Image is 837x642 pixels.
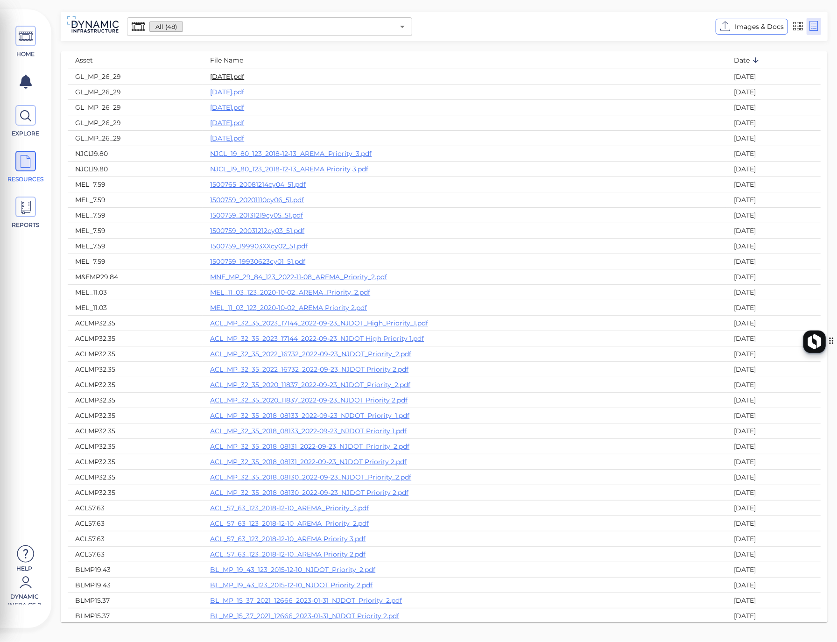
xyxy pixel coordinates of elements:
[726,331,821,346] td: [DATE]
[68,531,203,547] td: ACL57.63
[68,377,203,393] td: ACLMP32.35
[210,55,255,66] span: File Name
[735,21,784,32] span: Images & Docs
[68,331,203,346] td: ACLMP32.35
[726,316,821,331] td: [DATE]
[210,226,304,235] a: 1500759_20031212cy03_51.pdf
[68,223,203,238] td: MEL_7.59
[68,239,203,254] td: MEL_7.59
[6,221,46,229] span: REPORTS
[68,423,203,439] td: ACLMP32.35
[210,411,409,420] a: ACL_MP_32_35_2018_08133_2022-09-23_NJDOT_Priority_1.pdf
[210,427,407,435] a: ACL_MP_32_35_2018_08133_2022-09-23_NJDOT Priority 1.pdf
[210,565,375,574] a: BL_MP_19_43_123_2015-12-10_NJDOT_Priority_2.pdf
[68,439,203,454] td: ACLMP32.35
[396,20,409,33] button: Open
[68,99,203,115] td: GL_MP_26_29
[5,26,47,58] a: HOME
[6,175,46,183] span: RESOURCES
[210,519,369,528] a: ACL_57_63_123_2018-12-10_AREMA_Priority_2.pdf
[210,211,303,219] a: 1500759_20131219cy05_51.pdf
[210,180,306,189] a: 1500765_20081214cy04_51.pdf
[5,564,44,572] span: Help
[210,334,424,343] a: ACL_MP_32_35_2023_17144_2022-09-23_NJDOT High Priority 1.pdf
[68,393,203,408] td: ACLMP32.35
[210,288,370,296] a: MEL_11_03_123_2020-10-02_AREMA_Priority_2.pdf
[726,69,821,84] td: [DATE]
[210,381,410,389] a: ACL_MP_32_35_2020_11837_2022-09-23_NJDOT_Priority_2.pdf
[210,88,244,96] a: [DATE].pdf
[726,531,821,547] td: [DATE]
[68,516,203,531] td: ACL57.63
[5,593,44,605] span: Dynamic Infra CS-2
[68,578,203,593] td: BLMP19.43
[726,223,821,238] td: [DATE]
[210,103,244,112] a: [DATE].pdf
[734,55,762,66] span: Date
[68,130,203,146] td: GL_MP_26_29
[68,192,203,207] td: MEL_7.59
[726,547,821,562] td: [DATE]
[726,207,821,223] td: [DATE]
[726,239,821,254] td: [DATE]
[210,303,367,312] a: MEL_11_03_123_2020-10-02_AREMA Priority 2.pdf
[726,346,821,362] td: [DATE]
[210,535,366,543] a: ACL_57_63_123_2018-12-10_AREMA Priority 3.pdf
[68,316,203,331] td: ACLMP32.35
[210,488,408,497] a: ACL_MP_32_35_2018_08130_2022-09-23_NJDOT Priority 2.pdf
[210,596,402,605] a: BL_MP_15_37_2021_12666_2023-01-31_NJDOT_Priority_2.pdf
[5,151,47,183] a: RESOURCES
[68,501,203,516] td: ACL57.63
[726,285,821,300] td: [DATE]
[210,119,244,127] a: [DATE].pdf
[716,19,788,35] button: Images & Docs
[726,176,821,192] td: [DATE]
[68,362,203,377] td: ACLMP32.35
[68,69,203,84] td: GL_MP_26_29
[726,423,821,439] td: [DATE]
[210,581,373,589] a: BL_MP_19_43_123_2015-12-10_NJDOT Priority 2.pdf
[68,161,203,176] td: NJCL19.80
[726,516,821,531] td: [DATE]
[68,608,203,624] td: BLMP15.37
[68,115,203,130] td: GL_MP_26_29
[726,470,821,485] td: [DATE]
[68,454,203,470] td: ACLMP32.35
[210,473,411,481] a: ACL_MP_32_35_2018_08130_2022-09-23_NJDOT_Priority_2.pdf
[68,84,203,99] td: GL_MP_26_29
[210,273,387,281] a: MNE_MP_29_84_123_2022-11-08_AREMA_Priority_2.pdf
[5,197,47,229] a: REPORTS
[68,547,203,562] td: ACL57.63
[726,408,821,423] td: [DATE]
[726,84,821,99] td: [DATE]
[726,130,821,146] td: [DATE]
[6,50,46,58] span: HOME
[68,593,203,608] td: BLMP15.37
[68,207,203,223] td: MEL_7.59
[726,393,821,408] td: [DATE]
[68,562,203,578] td: BLMP19.43
[210,257,305,266] a: 1500759_19930623cy01_51.pdf
[726,146,821,161] td: [DATE]
[210,319,428,327] a: ACL_MP_32_35_2023_17144_2022-09-23_NJDOT_High_Priority_1.pdf
[210,396,408,404] a: ACL_MP_32_35_2020_11837_2022-09-23_NJDOT Priority 2.pdf
[210,504,369,512] a: ACL_57_63_123_2018-12-10_AREMA_Priority_3.pdf
[726,439,821,454] td: [DATE]
[68,485,203,501] td: ACLMP32.35
[68,300,203,316] td: MEL_11.03
[210,196,304,204] a: 1500759_20201110cy06_51.pdf
[797,600,830,635] iframe: Chat
[726,269,821,285] td: [DATE]
[150,22,183,31] span: All (48)
[68,254,203,269] td: MEL_7.59
[726,115,821,130] td: [DATE]
[726,362,821,377] td: [DATE]
[726,608,821,624] td: [DATE]
[75,55,105,66] span: Asset
[726,562,821,578] td: [DATE]
[210,242,308,250] a: 1500759_199903XXcy02_51.pdf
[726,593,821,608] td: [DATE]
[726,454,821,470] td: [DATE]
[68,408,203,423] td: ACLMP32.35
[210,134,244,142] a: [DATE].pdf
